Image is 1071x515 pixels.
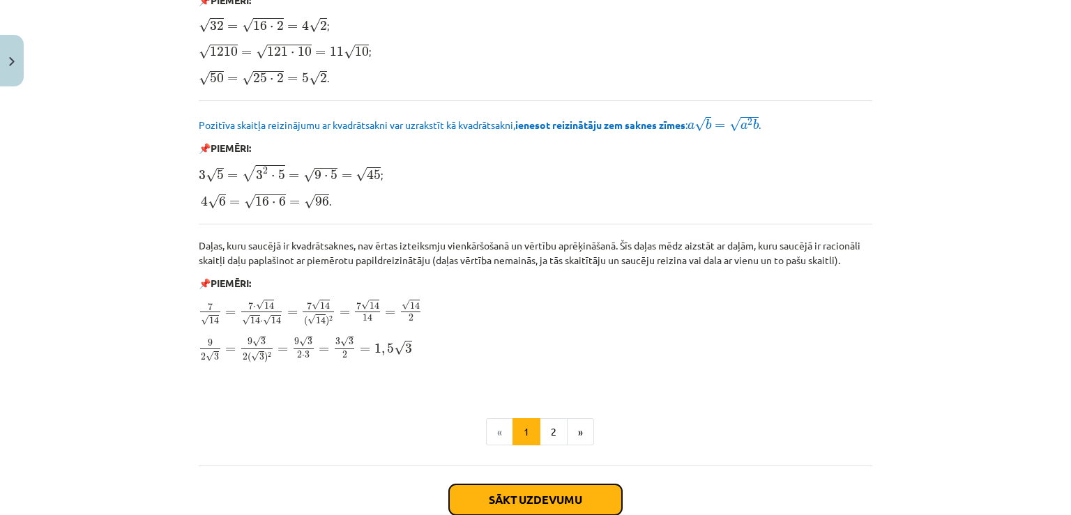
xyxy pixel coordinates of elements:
span: ⋅ [270,78,273,82]
span: 3 [261,338,266,345]
span: = [289,200,300,206]
span: √ [356,167,367,182]
span: 3 [259,353,264,360]
p: 📌 [199,141,872,155]
span: ⋅ [324,175,328,179]
img: icon-close-lesson-0947bae3869378f0d4975bcd49f059093ad1ed9edebbc8119c70593378902aed.svg [9,57,15,66]
span: √ [694,117,706,132]
span: 2 [277,21,284,31]
span: 1210 [210,47,238,56]
span: √ [199,71,210,86]
span: 2 [747,118,752,125]
span: 16 [255,197,269,206]
span: = [287,77,298,82]
span: b [753,119,759,130]
span: 5 [217,170,224,180]
span: √ [206,168,217,183]
span: 9 [248,338,252,345]
span: 16 [253,21,267,31]
span: ) [326,316,329,326]
span: √ [201,315,209,325]
p: 📌 [199,276,872,291]
span: 96 [315,197,329,206]
span: b [706,119,711,130]
span: = [278,347,288,353]
span: 2 [201,353,206,360]
span: √ [729,117,740,132]
span: 2 [329,316,333,321]
span: ⋅ [271,175,275,179]
span: 3 [256,170,263,180]
span: = [360,347,370,353]
b: PIEMĒRI: [211,141,251,154]
p: . [199,192,872,210]
span: √ [303,168,314,183]
span: ( [248,353,251,363]
span: = [227,174,238,179]
span: = [342,174,352,179]
span: 2 [320,73,327,83]
span: √ [251,351,259,362]
span: √ [199,18,210,33]
p: Daļas, kuru saucējā ir kvadrātsaknes, nav ērtas izteiksmju vienkāršošanā un vērtību aprēķināšanā.... [199,238,872,268]
span: √ [304,194,315,209]
span: 14 [410,302,420,309]
span: ⋅ [302,355,305,358]
span: = [385,310,395,316]
span: 14 [316,316,326,324]
span: 7 [248,302,253,309]
span: √ [206,351,214,362]
span: ⋅ [260,321,263,323]
span: 2 [409,314,413,321]
span: 4 [302,20,309,31]
span: = [241,50,252,56]
span: 14 [370,302,379,309]
span: = [289,174,299,179]
span: 5 [302,73,309,83]
span: 10 [355,47,369,56]
span: 7 [356,302,361,309]
span: 11 [330,47,344,56]
span: 9 [208,339,213,346]
span: = [225,347,236,353]
span: 2 [297,351,302,358]
span: 3 [214,353,219,360]
span: 3 [405,344,412,353]
p: ; [199,164,872,183]
span: √ [208,194,219,209]
b: ienesot reizinātāju zem saknes zīmes [515,118,685,131]
span: 2 [320,21,327,31]
span: 2 [263,167,268,174]
span: √ [252,337,261,347]
span: Pozitīva skaitļa reizinājumu ar kvadrātsakni var uzrakstīt kā kvadrātsakni, : . [199,118,761,131]
span: √ [309,71,320,86]
span: 3 [307,338,312,345]
span: √ [256,300,264,310]
span: √ [242,165,256,182]
span: 4 [201,196,208,206]
button: 2 [540,418,568,446]
span: 50 [210,73,224,83]
b: PIEMĒRI: [211,277,251,289]
span: = [715,123,725,129]
span: a [688,123,694,130]
span: ( [304,316,307,326]
span: 6 [219,197,226,206]
p: ; [199,16,872,34]
span: √ [361,300,370,310]
span: √ [244,194,255,209]
button: 1 [512,418,540,446]
span: √ [256,45,267,59]
span: 14 [363,314,372,322]
span: 14 [320,302,330,309]
span: , [381,348,385,355]
span: √ [242,315,250,325]
span: √ [344,45,355,59]
span: 2 [277,73,284,83]
span: 9 [314,170,321,180]
span: = [287,310,298,316]
span: 3 [199,170,206,180]
span: ⋅ [270,26,273,30]
span: √ [242,71,253,86]
span: 5 [278,170,285,180]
